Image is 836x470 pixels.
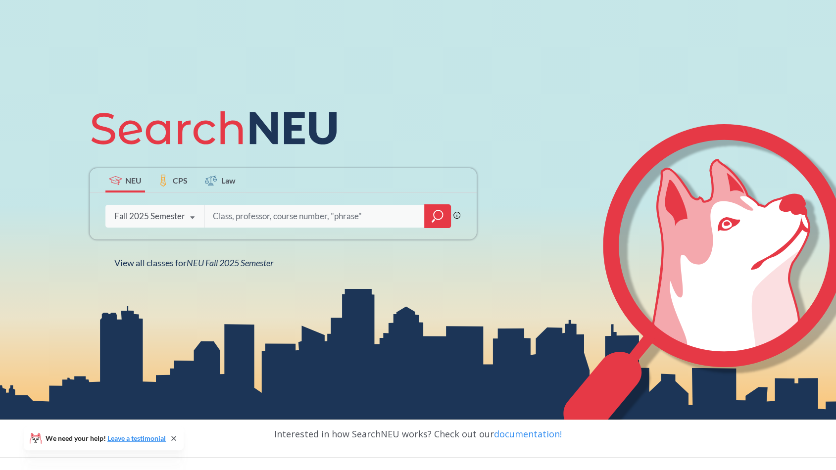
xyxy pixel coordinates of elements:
[173,175,188,186] span: CPS
[114,257,273,268] span: View all classes for
[114,211,185,222] div: Fall 2025 Semester
[125,175,142,186] span: NEU
[212,206,418,227] input: Class, professor, course number, "phrase"
[221,175,236,186] span: Law
[424,204,451,228] div: magnifying glass
[432,209,443,223] svg: magnifying glass
[187,257,273,268] span: NEU Fall 2025 Semester
[494,428,562,440] a: documentation!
